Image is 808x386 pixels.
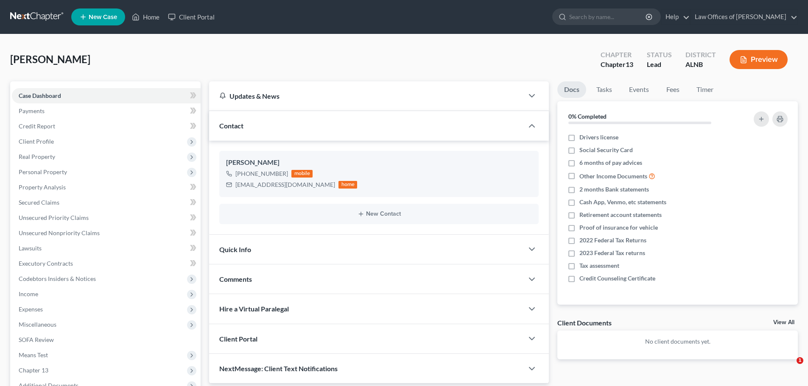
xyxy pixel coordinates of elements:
[773,319,794,325] a: View All
[219,122,243,130] span: Contact
[19,168,67,175] span: Personal Property
[568,113,607,120] strong: 0% Completed
[10,53,90,65] span: [PERSON_NAME]
[19,367,48,374] span: Chapter 13
[12,180,201,195] a: Property Analysis
[164,9,219,25] a: Client Portal
[590,81,619,98] a: Tasks
[19,260,73,267] span: Executory Contracts
[226,211,532,217] button: New Contact
[579,198,666,206] span: Cash App, Venmo, etc statements
[12,225,201,241] a: Unsecured Nonpriority Claims
[12,88,201,103] a: Case Dashboard
[579,185,649,194] span: 2 months Bank statements
[579,223,658,232] span: Proof of insurance for vehicle
[12,119,201,134] a: Credit Report
[19,336,54,343] span: SOFA Review
[601,60,633,69] div: Chapter
[19,305,43,313] span: Expenses
[690,81,720,98] a: Timer
[12,210,201,225] a: Unsecured Priority Claims
[19,107,45,114] span: Payments
[564,337,791,346] p: No client documents yet.
[647,60,672,69] div: Lead
[12,256,201,271] a: Executory Contracts
[12,241,201,256] a: Lawsuits
[235,169,288,178] div: [PHONE_NUMBER]
[219,275,252,283] span: Comments
[579,261,619,270] span: Tax assessment
[219,335,257,343] span: Client Portal
[89,14,117,20] span: New Case
[19,183,66,191] span: Property Analysis
[661,9,690,25] a: Help
[685,60,716,69] div: ALNB
[12,103,201,119] a: Payments
[338,181,357,189] div: home
[579,236,646,244] span: 2022 Federal Tax Returns
[128,9,164,25] a: Home
[579,158,642,167] span: 6 months of pay advices
[730,50,788,69] button: Preview
[601,50,633,60] div: Chapter
[226,158,532,168] div: [PERSON_NAME]
[219,305,289,313] span: Hire a Virtual Paralegal
[579,249,645,257] span: 2023 Federal Tax returns
[219,364,338,372] span: NextMessage: Client Text Notifications
[19,275,96,282] span: Codebtors Insiders & Notices
[19,290,38,297] span: Income
[797,357,803,364] span: 1
[19,138,54,145] span: Client Profile
[12,195,201,210] a: Secured Claims
[19,351,48,358] span: Means Test
[569,9,647,25] input: Search by name...
[579,172,647,181] span: Other Income Documents
[19,214,89,221] span: Unsecured Priority Claims
[691,9,797,25] a: Law Offices of [PERSON_NAME]
[579,133,618,142] span: Drivers license
[685,50,716,60] div: District
[626,60,633,68] span: 13
[579,274,655,283] span: Credit Counseling Certificate
[291,170,313,178] div: mobile
[19,321,56,328] span: Miscellaneous
[647,50,672,60] div: Status
[235,181,335,189] div: [EMAIL_ADDRESS][DOMAIN_NAME]
[19,244,42,252] span: Lawsuits
[219,245,251,253] span: Quick Info
[622,81,656,98] a: Events
[579,146,633,154] span: Social Security Card
[19,122,55,130] span: Credit Report
[12,332,201,347] a: SOFA Review
[19,229,100,236] span: Unsecured Nonpriority Claims
[19,153,55,160] span: Real Property
[659,81,686,98] a: Fees
[19,199,59,206] span: Secured Claims
[579,211,662,219] span: Retirement account statements
[19,92,61,99] span: Case Dashboard
[557,81,586,98] a: Docs
[779,357,800,378] iframe: Intercom live chat
[557,318,612,327] div: Client Documents
[219,92,513,100] div: Updates & News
